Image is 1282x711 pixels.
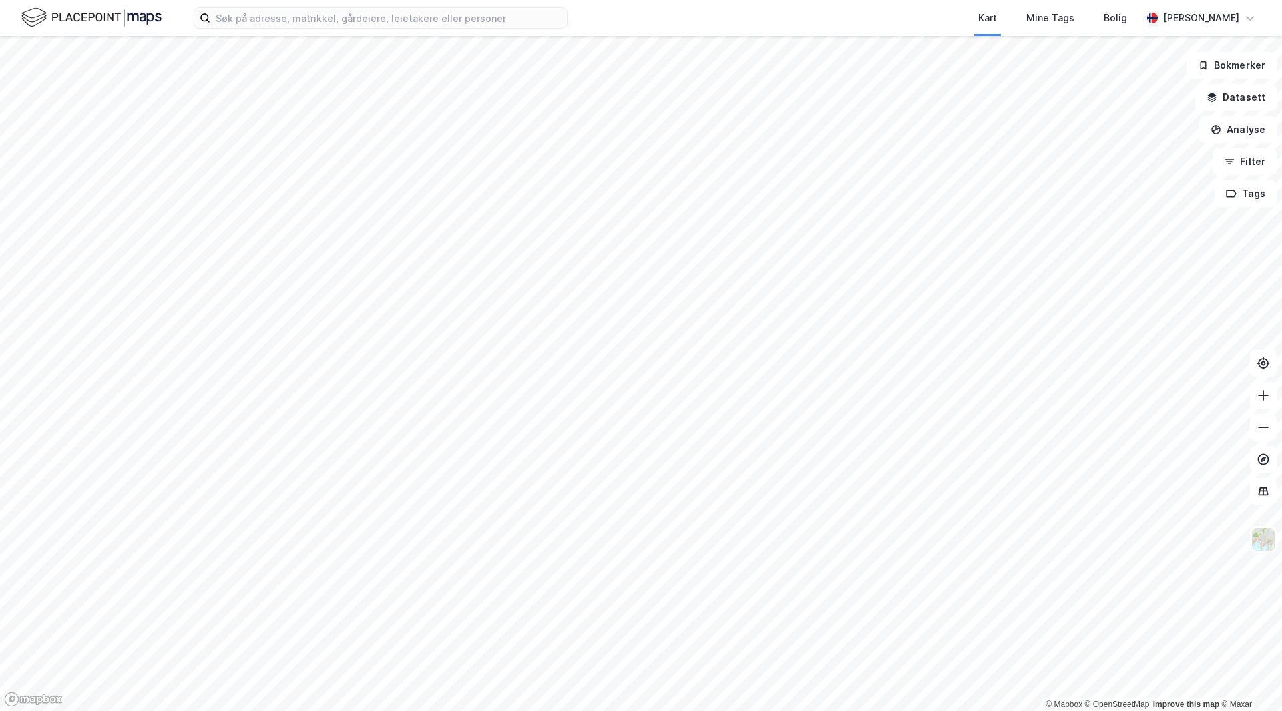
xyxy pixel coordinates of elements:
[1187,52,1277,79] button: Bokmerker
[1085,700,1150,709] a: OpenStreetMap
[1213,148,1277,175] button: Filter
[1153,700,1219,709] a: Improve this map
[1251,527,1276,552] img: Z
[1199,116,1277,143] button: Analyse
[1195,84,1277,111] button: Datasett
[1163,10,1239,26] div: [PERSON_NAME]
[1026,10,1074,26] div: Mine Tags
[4,692,63,707] a: Mapbox homepage
[978,10,997,26] div: Kart
[1215,180,1277,207] button: Tags
[1215,647,1282,711] iframe: Chat Widget
[210,8,567,28] input: Søk på adresse, matrikkel, gårdeiere, leietakere eller personer
[1046,700,1082,709] a: Mapbox
[1104,10,1127,26] div: Bolig
[21,6,162,29] img: logo.f888ab2527a4732fd821a326f86c7f29.svg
